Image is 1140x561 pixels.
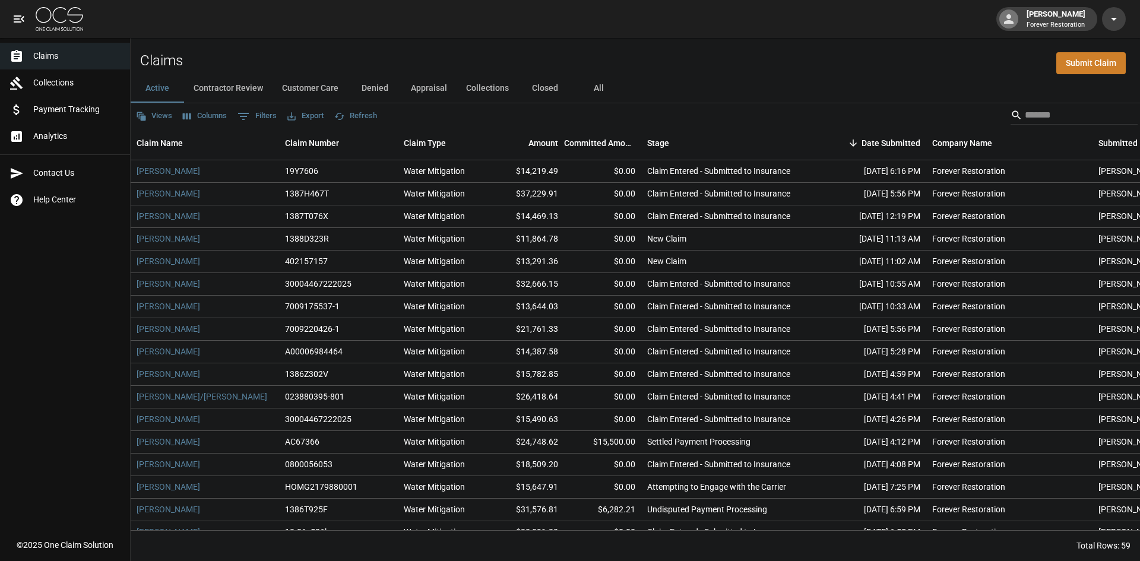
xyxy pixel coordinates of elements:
div: $14,469.13 [487,205,564,228]
div: Claim Entered - Submitted to Insurance [647,391,790,402]
div: $14,387.58 [487,341,564,363]
div: Claim Name [131,126,279,160]
div: Forever Restoration [932,436,1005,448]
div: Claim Entered - Submitted to Insurance [647,210,790,222]
div: Claim Type [398,126,487,160]
div: $0.00 [564,296,641,318]
div: Committed Amount [564,126,635,160]
div: © 2025 One Claim Solution [17,539,113,551]
span: Collections [33,77,121,89]
button: Appraisal [401,74,457,103]
a: [PERSON_NAME] [137,233,200,245]
div: [DATE] 10:33 AM [819,296,926,318]
a: [PERSON_NAME] [137,481,200,493]
div: Water Mitigation [404,255,465,267]
div: Forever Restoration [932,210,1005,222]
div: Water Mitigation [404,323,465,335]
div: Forever Restoration [932,391,1005,402]
div: Forever Restoration [932,323,1005,335]
div: Forever Restoration [932,413,1005,425]
div: Stage [641,126,819,160]
div: 1387H467T [285,188,329,199]
div: Water Mitigation [404,526,465,538]
button: Refresh [331,107,380,125]
div: 1387T076X [285,210,328,222]
div: [DATE] 6:59 PM [819,499,926,521]
div: 19Y7606 [285,165,318,177]
div: Claim Entered - Submitted to Insurance [647,526,790,538]
div: 7009220426-1 [285,323,340,335]
div: Forever Restoration [932,458,1005,470]
button: Views [133,107,175,125]
div: Forever Restoration [932,526,1005,538]
button: Export [284,107,327,125]
div: Water Mitigation [404,436,465,448]
div: $15,490.63 [487,408,564,431]
div: [DATE] 4:12 PM [819,431,926,454]
button: Show filters [235,107,280,126]
div: $0.00 [564,454,641,476]
div: [DATE] 5:56 PM [819,318,926,341]
div: $31,576.81 [487,499,564,521]
a: [PERSON_NAME] [137,503,200,515]
div: Claim Number [285,126,339,160]
a: [PERSON_NAME] [137,458,200,470]
div: 402157157 [285,255,328,267]
a: [PERSON_NAME] [137,210,200,222]
div: [DATE] 11:13 AM [819,228,926,251]
div: $0.00 [564,521,641,544]
img: ocs-logo-white-transparent.png [36,7,83,31]
h2: Claims [140,52,183,69]
div: [DATE] 4:59 PM [819,363,926,386]
div: Forever Restoration [932,368,1005,380]
div: $0.00 [564,251,641,273]
div: Claim Entered - Submitted to Insurance [647,323,790,335]
div: Water Mitigation [404,458,465,470]
button: Contractor Review [184,74,273,103]
span: Contact Us [33,167,121,179]
button: Sort [845,135,862,151]
div: $0.00 [564,476,641,499]
div: New Claim [647,233,686,245]
div: [DATE] 6:55 PM [819,521,926,544]
button: Customer Care [273,74,348,103]
div: $20,091.23 [487,521,564,544]
div: [DATE] 4:26 PM [819,408,926,431]
button: Active [131,74,184,103]
div: $0.00 [564,183,641,205]
a: [PERSON_NAME]/[PERSON_NAME] [137,391,267,402]
div: Water Mitigation [404,481,465,493]
div: A00006984464 [285,346,343,357]
div: Claim Entered - Submitted to Insurance [647,346,790,357]
div: Water Mitigation [404,413,465,425]
div: Forever Restoration [932,188,1005,199]
span: Analytics [33,130,121,142]
div: $32,666.15 [487,273,564,296]
div: [DATE] 7:25 PM [819,476,926,499]
div: 0800056053 [285,458,332,470]
span: Help Center [33,194,121,206]
div: 30004467222025 [285,278,351,290]
div: $21,761.33 [487,318,564,341]
div: 023880395-801 [285,391,344,402]
a: [PERSON_NAME] [137,165,200,177]
div: $0.00 [564,205,641,228]
div: Search [1011,106,1138,127]
div: Settled Payment Processing [647,436,750,448]
div: Forever Restoration [932,300,1005,312]
div: $0.00 [564,228,641,251]
p: Forever Restoration [1027,20,1085,30]
span: Payment Tracking [33,103,121,116]
div: [DATE] 12:19 PM [819,205,926,228]
div: $0.00 [564,273,641,296]
div: $0.00 [564,386,641,408]
div: $0.00 [564,341,641,363]
a: [PERSON_NAME] [137,255,200,267]
div: $11,864.78 [487,228,564,251]
div: AC67366 [285,436,319,448]
div: $0.00 [564,408,641,431]
div: $24,748.62 [487,431,564,454]
div: [DATE] 10:55 AM [819,273,926,296]
div: $26,418.64 [487,386,564,408]
button: All [572,74,625,103]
